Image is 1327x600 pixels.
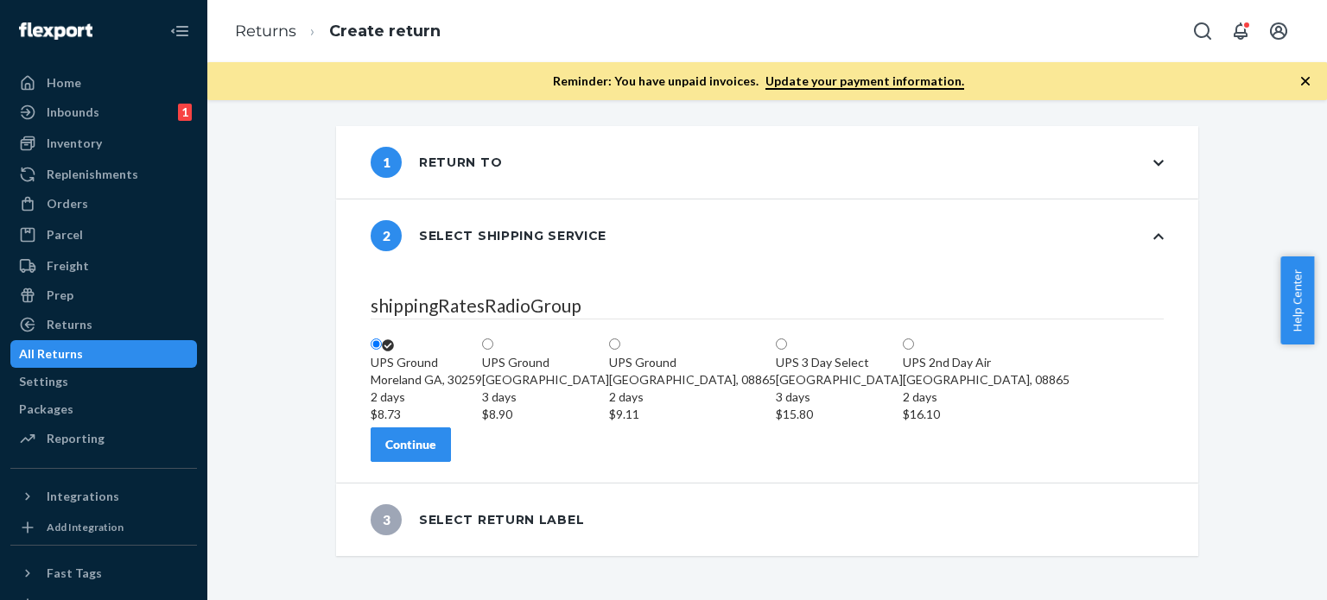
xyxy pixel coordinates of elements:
span: 2 [371,220,402,251]
input: UPS Ground[GEOGRAPHIC_DATA]3 days$8.90 [482,338,493,350]
div: Inventory [47,135,102,152]
a: Create return [329,22,441,41]
a: Parcel [10,221,197,249]
div: 3 days [776,388,903,406]
div: 2 days [371,388,482,406]
div: All Returns [19,345,83,363]
a: Settings [10,368,197,395]
div: Moreland GA, 30259 [371,371,482,423]
div: $15.80 [776,406,903,423]
div: Inbounds [47,104,99,121]
div: Settings [19,373,68,390]
p: Reminder: You have unpaid invoices. [553,73,964,90]
div: $9.11 [609,406,776,423]
div: Fast Tags [47,565,102,582]
a: Home [10,69,197,97]
input: UPS 2nd Day Air[GEOGRAPHIC_DATA], 088652 days$16.10 [903,338,914,350]
a: Update your payment information. [765,73,964,90]
button: Close Navigation [162,14,197,48]
button: Help Center [1280,256,1314,344]
button: Fast Tags [10,559,197,587]
div: UPS 3 Day Select [776,354,903,371]
a: Packages [10,395,197,423]
a: Add Integration [10,517,197,538]
a: Replenishments [10,161,197,188]
a: Freight [10,252,197,280]
legend: shippingRatesRadioGroup [371,293,1164,319]
div: Packages [19,401,73,418]
div: Continue [385,436,436,453]
div: UPS Ground [371,354,482,371]
div: 2 days [903,388,1070,406]
div: UPS Ground [609,354,776,371]
a: Inventory [10,129,197,157]
input: UPS GroundMoreland GA, 302592 days$8.73 [371,338,382,350]
div: $8.90 [482,406,609,423]
div: Integrations [47,488,119,505]
a: Inbounds1 [10,98,197,126]
div: 2 days [609,388,776,406]
button: Continue [371,427,451,462]
button: Open notifications [1223,14,1258,48]
div: $8.73 [371,406,482,423]
span: 3 [371,504,402,535]
div: Returns [47,316,92,333]
a: Returns [235,22,296,41]
a: Reporting [10,425,197,452]
div: Return to [371,147,502,178]
div: Replenishments [47,166,138,183]
button: Open account menu [1261,14,1296,48]
img: Flexport logo [19,22,92,40]
div: [GEOGRAPHIC_DATA], 08865 [609,371,776,423]
a: Orders [10,190,197,218]
div: Add Integration [47,520,124,534]
div: Orders [47,195,88,212]
div: $16.10 [903,406,1070,423]
button: Integrations [10,483,197,510]
div: Home [47,74,81,92]
input: UPS 3 Day Select[GEOGRAPHIC_DATA]3 days$15.80 [776,338,787,350]
a: Prep [10,281,197,309]
a: All Returns [10,340,197,368]
a: Returns [10,311,197,338]
div: Reporting [47,430,105,447]
div: Prep [47,287,73,304]
div: 3 days [482,388,609,406]
div: Select return label [371,504,584,535]
div: [GEOGRAPHIC_DATA] [482,371,609,423]
div: Parcel [47,226,83,243]
button: Open Search Box [1185,14,1220,48]
div: 1 [178,104,192,121]
div: [GEOGRAPHIC_DATA], 08865 [903,371,1070,423]
span: 1 [371,147,402,178]
input: UPS Ground[GEOGRAPHIC_DATA], 088652 days$9.11 [609,338,620,350]
div: [GEOGRAPHIC_DATA] [776,371,903,423]
div: Select shipping service [371,220,606,251]
div: UPS 2nd Day Air [903,354,1070,371]
div: UPS Ground [482,354,609,371]
div: Freight [47,257,89,275]
ol: breadcrumbs [221,6,454,57]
